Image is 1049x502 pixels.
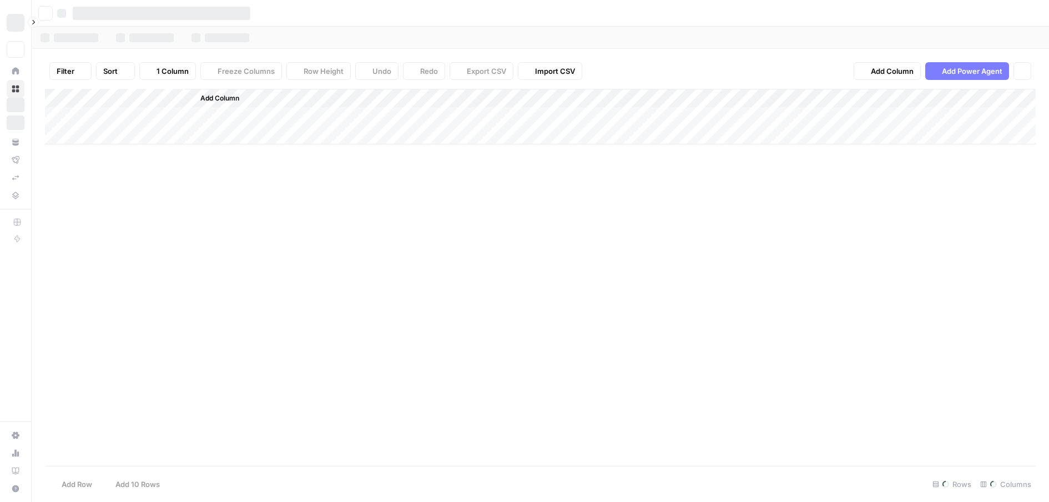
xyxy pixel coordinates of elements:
[157,66,189,77] span: 1 Column
[96,62,135,80] button: Sort
[57,66,74,77] span: Filter
[7,169,24,187] a: Syncs
[45,475,99,493] button: Add Row
[7,80,24,98] a: Browse
[942,66,1002,77] span: Add Power Agent
[304,66,344,77] span: Row Height
[99,475,167,493] button: Add 10 Rows
[286,62,351,80] button: Row Height
[535,66,575,77] span: Import CSV
[403,62,445,80] button: Redo
[372,66,391,77] span: Undo
[200,62,282,80] button: Freeze Columns
[7,444,24,462] a: Usage
[7,462,24,480] a: Learning Hub
[115,479,160,490] span: Add 10 Rows
[218,66,275,77] span: Freeze Columns
[7,133,24,151] a: Your Data
[854,62,921,80] button: Add Column
[49,62,92,80] button: Filter
[7,480,24,498] button: Help + Support
[871,66,914,77] span: Add Column
[976,475,1036,493] div: Columns
[103,66,118,77] span: Sort
[7,426,24,444] a: Settings
[420,66,438,77] span: Redo
[355,62,399,80] button: Undo
[200,93,239,103] span: Add Column
[62,479,92,490] span: Add Row
[518,62,582,80] button: Import CSV
[450,62,513,80] button: Export CSV
[467,66,506,77] span: Export CSV
[925,62,1009,80] button: Add Power Agent
[186,91,244,106] button: Add Column
[7,187,24,204] a: Data Library
[139,62,196,80] button: 1 Column
[7,62,24,80] a: Home
[7,151,24,169] a: Flightpath
[928,475,976,493] div: Rows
